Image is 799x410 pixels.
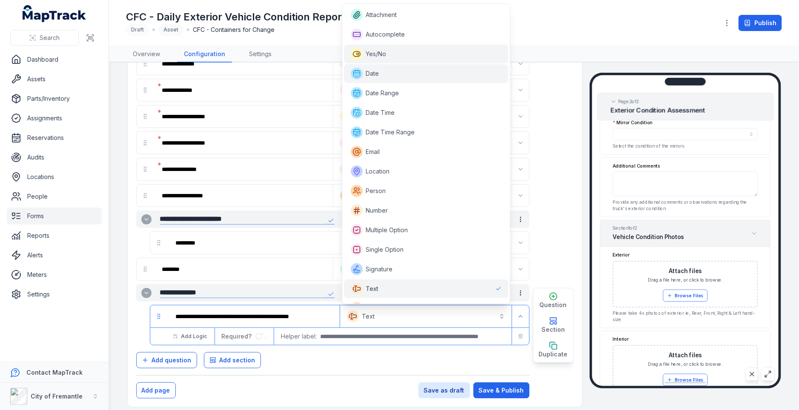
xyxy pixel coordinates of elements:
button: Text [342,307,510,326]
span: Signature [366,265,393,273]
span: Single Option [366,245,404,254]
span: Date [366,69,379,78]
span: Number [366,206,388,215]
span: Date Time [366,108,395,117]
span: Date Range [366,89,399,97]
span: Person [366,187,386,195]
div: Text [342,3,511,304]
span: Attachment [366,11,397,19]
span: Autocomplete [366,30,405,39]
span: Email [366,148,380,156]
span: Multiple Option [366,226,408,234]
span: Text [366,285,379,293]
span: Yes/No [366,50,387,58]
span: Location [366,167,390,176]
span: Date Time Range [366,128,415,137]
